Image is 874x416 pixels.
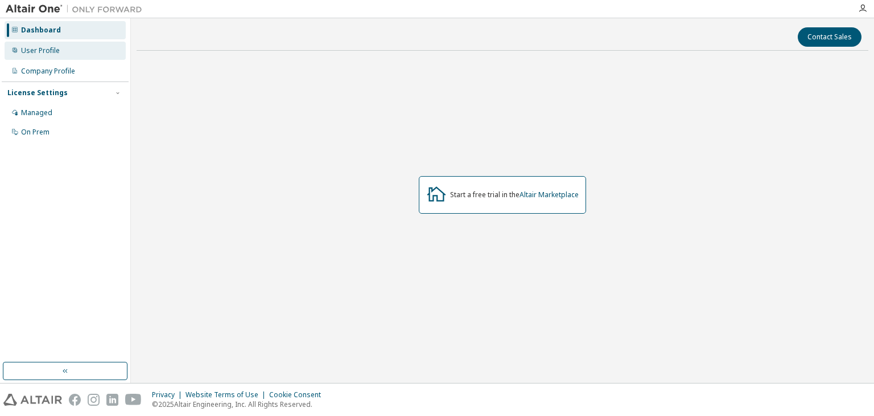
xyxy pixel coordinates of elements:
[21,108,52,117] div: Managed
[125,394,142,406] img: youtube.svg
[185,390,269,399] div: Website Terms of Use
[6,3,148,15] img: Altair One
[7,88,68,97] div: License Settings
[88,394,100,406] img: instagram.svg
[21,67,75,76] div: Company Profile
[450,190,579,199] div: Start a free trial in the
[69,394,81,406] img: facebook.svg
[21,26,61,35] div: Dashboard
[21,128,50,137] div: On Prem
[106,394,118,406] img: linkedin.svg
[3,394,62,406] img: altair_logo.svg
[798,27,861,47] button: Contact Sales
[152,390,185,399] div: Privacy
[269,390,328,399] div: Cookie Consent
[152,399,328,409] p: © 2025 Altair Engineering, Inc. All Rights Reserved.
[21,46,60,55] div: User Profile
[520,190,579,199] a: Altair Marketplace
